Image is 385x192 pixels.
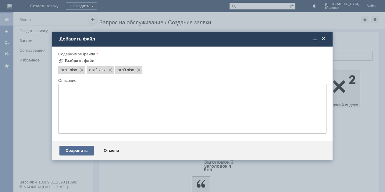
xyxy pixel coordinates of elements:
[59,36,326,42] div: Добавить файл
[118,68,126,72] span: отл3.xlsx
[126,68,134,72] span: отл3.xlsx
[58,52,325,56] div: Содержимое файла
[69,68,77,72] span: отл1.xlsx
[320,36,326,42] span: Закрыть
[312,36,318,42] span: Свернуть (Ctrl + M)
[98,68,105,72] span: отл2.xlsx
[58,79,325,82] div: Описание
[65,58,94,63] div: Выбрать файл
[61,68,69,72] span: отл1.xlsx
[89,68,97,72] span: отл2.xlsx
